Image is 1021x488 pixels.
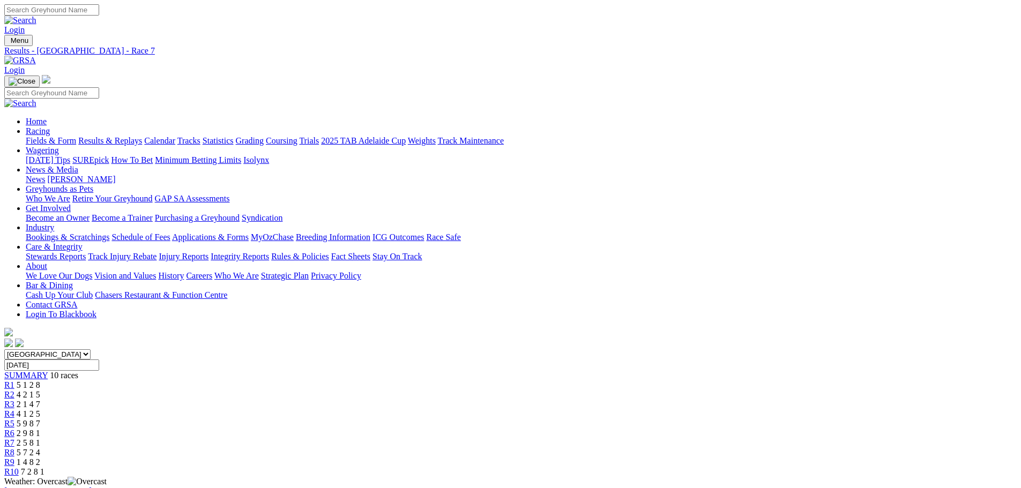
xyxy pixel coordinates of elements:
div: Wagering [26,155,1017,165]
a: Stewards Reports [26,252,86,261]
img: Overcast [68,477,107,486]
a: R6 [4,429,14,438]
button: Toggle navigation [4,76,40,87]
div: About [26,271,1017,281]
input: Search [4,87,99,99]
input: Select date [4,359,99,371]
a: Breeding Information [296,232,370,242]
span: 7 2 8 1 [21,467,44,476]
a: Privacy Policy [311,271,361,280]
a: Statistics [203,136,234,145]
span: 5 9 8 7 [17,419,40,428]
a: [PERSON_NAME] [47,175,115,184]
img: Search [4,99,36,108]
a: R2 [4,390,14,399]
a: Weights [408,136,436,145]
a: Bookings & Scratchings [26,232,109,242]
a: Tracks [177,136,200,145]
a: R10 [4,467,19,476]
a: How To Bet [111,155,153,164]
img: Close [9,77,35,86]
a: Who We Are [26,194,70,203]
a: R4 [4,409,14,418]
a: News & Media [26,165,78,174]
span: 4 1 2 5 [17,409,40,418]
span: 10 races [50,371,78,380]
span: R8 [4,448,14,457]
a: Syndication [242,213,282,222]
a: R3 [4,400,14,409]
a: Login To Blackbook [26,310,96,319]
a: MyOzChase [251,232,294,242]
a: R9 [4,457,14,467]
a: Chasers Restaurant & Function Centre [95,290,227,299]
div: News & Media [26,175,1017,184]
a: Retire Your Greyhound [72,194,153,203]
span: Menu [11,36,28,44]
a: Results - [GEOGRAPHIC_DATA] - Race 7 [4,46,1017,56]
a: Calendar [144,136,175,145]
a: Vision and Values [94,271,156,280]
a: Become a Trainer [92,213,153,222]
div: Industry [26,232,1017,242]
a: SUMMARY [4,371,48,380]
button: Toggle navigation [4,35,33,46]
a: Applications & Forms [172,232,249,242]
a: GAP SA Assessments [155,194,230,203]
span: 5 1 2 8 [17,380,40,389]
a: Trials [299,136,319,145]
a: Isolynx [243,155,269,164]
a: Cash Up Your Club [26,290,93,299]
a: Injury Reports [159,252,208,261]
a: Purchasing a Greyhound [155,213,240,222]
a: Industry [26,223,54,232]
a: Home [26,117,47,126]
a: Stay On Track [372,252,422,261]
a: Fields & Form [26,136,76,145]
a: SUREpick [72,155,109,164]
a: Schedule of Fees [111,232,170,242]
input: Search [4,4,99,16]
a: Greyhounds as Pets [26,184,93,193]
span: 2 1 4 7 [17,400,40,409]
img: twitter.svg [15,339,24,347]
a: Bar & Dining [26,281,73,290]
a: R1 [4,380,14,389]
div: Bar & Dining [26,290,1017,300]
a: ICG Outcomes [372,232,424,242]
img: logo-grsa-white.png [4,328,13,336]
a: News [26,175,45,184]
a: Login [4,65,25,74]
span: R7 [4,438,14,447]
a: Racing [26,126,50,136]
a: Track Injury Rebate [88,252,156,261]
a: Careers [186,271,212,280]
a: Coursing [266,136,297,145]
span: 2 9 8 1 [17,429,40,438]
div: Get Involved [26,213,1017,223]
a: [DATE] Tips [26,155,70,164]
div: Racing [26,136,1017,146]
a: About [26,261,47,271]
a: Results & Replays [78,136,142,145]
div: Greyhounds as Pets [26,194,1017,204]
img: logo-grsa-white.png [42,75,50,84]
a: History [158,271,184,280]
a: Wagering [26,146,59,155]
span: 2 5 8 1 [17,438,40,447]
a: Rules & Policies [271,252,329,261]
span: Weather: Overcast [4,477,107,486]
a: We Love Our Dogs [26,271,92,280]
img: Search [4,16,36,25]
a: Become an Owner [26,213,90,222]
a: Strategic Plan [261,271,309,280]
a: R5 [4,419,14,428]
